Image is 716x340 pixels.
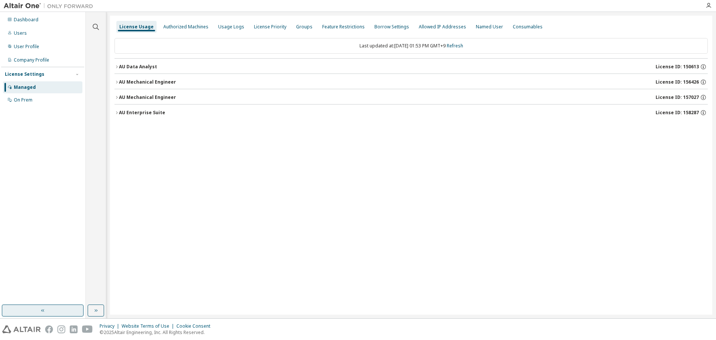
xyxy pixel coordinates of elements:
img: linkedin.svg [70,325,78,333]
div: Website Terms of Use [122,323,176,329]
div: Borrow Settings [374,24,409,30]
div: Company Profile [14,57,49,63]
div: Privacy [100,323,122,329]
div: Named User [476,24,503,30]
div: Usage Logs [218,24,244,30]
div: Last updated at: [DATE] 01:53 PM GMT+9 [114,38,708,54]
button: AU Mechanical EngineerLicense ID: 157027 [114,89,708,106]
img: instagram.svg [57,325,65,333]
button: AU Enterprise SuiteLicense ID: 158287 [114,105,708,121]
div: Users [14,30,27,36]
button: AU Data AnalystLicense ID: 150613 [114,59,708,75]
div: AU Mechanical Engineer [119,94,176,100]
span: License ID: 158287 [656,110,699,116]
div: License Usage [119,24,154,30]
div: AU Enterprise Suite [119,110,165,116]
img: Altair One [4,2,97,10]
div: Managed [14,84,36,90]
div: Groups [296,24,313,30]
div: User Profile [14,44,39,50]
button: AU Mechanical EngineerLicense ID: 156426 [114,74,708,90]
img: facebook.svg [45,325,53,333]
div: Cookie Consent [176,323,215,329]
span: License ID: 157027 [656,94,699,100]
div: Allowed IP Addresses [419,24,466,30]
img: youtube.svg [82,325,93,333]
a: Refresh [447,43,463,49]
div: On Prem [14,97,32,103]
div: Authorized Machines [163,24,208,30]
div: AU Data Analyst [119,64,157,70]
span: License ID: 150613 [656,64,699,70]
div: Consumables [513,24,543,30]
div: AU Mechanical Engineer [119,79,176,85]
img: altair_logo.svg [2,325,41,333]
p: © 2025 Altair Engineering, Inc. All Rights Reserved. [100,329,215,336]
div: Dashboard [14,17,38,23]
div: License Priority [254,24,286,30]
div: License Settings [5,71,44,77]
div: Feature Restrictions [322,24,365,30]
span: License ID: 156426 [656,79,699,85]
